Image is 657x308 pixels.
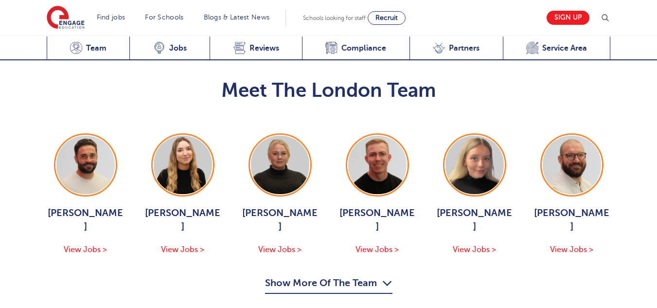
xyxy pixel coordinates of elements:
a: Blogs & Latest News [204,14,270,21]
a: For Schools [145,14,183,21]
a: [PERSON_NAME] View Jobs > [533,133,611,256]
span: [PERSON_NAME] [533,206,611,234]
h2: Meet The London Team [47,79,611,102]
img: Simon Whitcombe [543,136,601,194]
span: Service Area [542,43,587,53]
span: View Jobs > [550,245,593,254]
button: Show More Of The Team [265,275,392,294]
span: Team [86,43,107,53]
a: [PERSON_NAME] View Jobs > [241,133,319,256]
span: [PERSON_NAME] [241,206,319,234]
img: Alice Thwaites [154,136,212,194]
a: Jobs [129,36,210,60]
a: Compliance [302,36,409,60]
img: Jack Hope [56,136,115,194]
span: [PERSON_NAME] [144,206,222,234]
span: View Jobs > [258,245,302,254]
a: [PERSON_NAME] View Jobs > [144,133,222,256]
span: Jobs [169,43,187,53]
span: Reviews [249,43,279,53]
a: Service Area [503,36,611,60]
span: Recruit [375,14,398,21]
img: Engage Education [47,6,85,30]
img: Zack Neal [348,136,407,194]
span: View Jobs > [64,245,107,254]
span: View Jobs > [161,245,204,254]
a: Reviews [210,36,302,60]
span: Compliance [341,43,386,53]
span: View Jobs > [453,245,496,254]
a: Partners [409,36,503,60]
span: View Jobs > [355,245,399,254]
span: [PERSON_NAME] [338,206,416,234]
a: [PERSON_NAME] View Jobs > [47,133,124,256]
a: Sign up [547,11,589,25]
span: Partners [449,43,479,53]
a: Recruit [368,11,406,25]
span: [PERSON_NAME] [47,206,124,234]
span: Schools looking for staff [303,15,366,21]
a: [PERSON_NAME] View Jobs > [338,133,416,256]
img: Isabel Murphy [445,136,504,194]
a: [PERSON_NAME] View Jobs > [436,133,514,256]
a: Find jobs [97,14,125,21]
span: [PERSON_NAME] [436,206,514,234]
img: Bethany Johnson [251,136,309,194]
a: Team [47,36,130,60]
